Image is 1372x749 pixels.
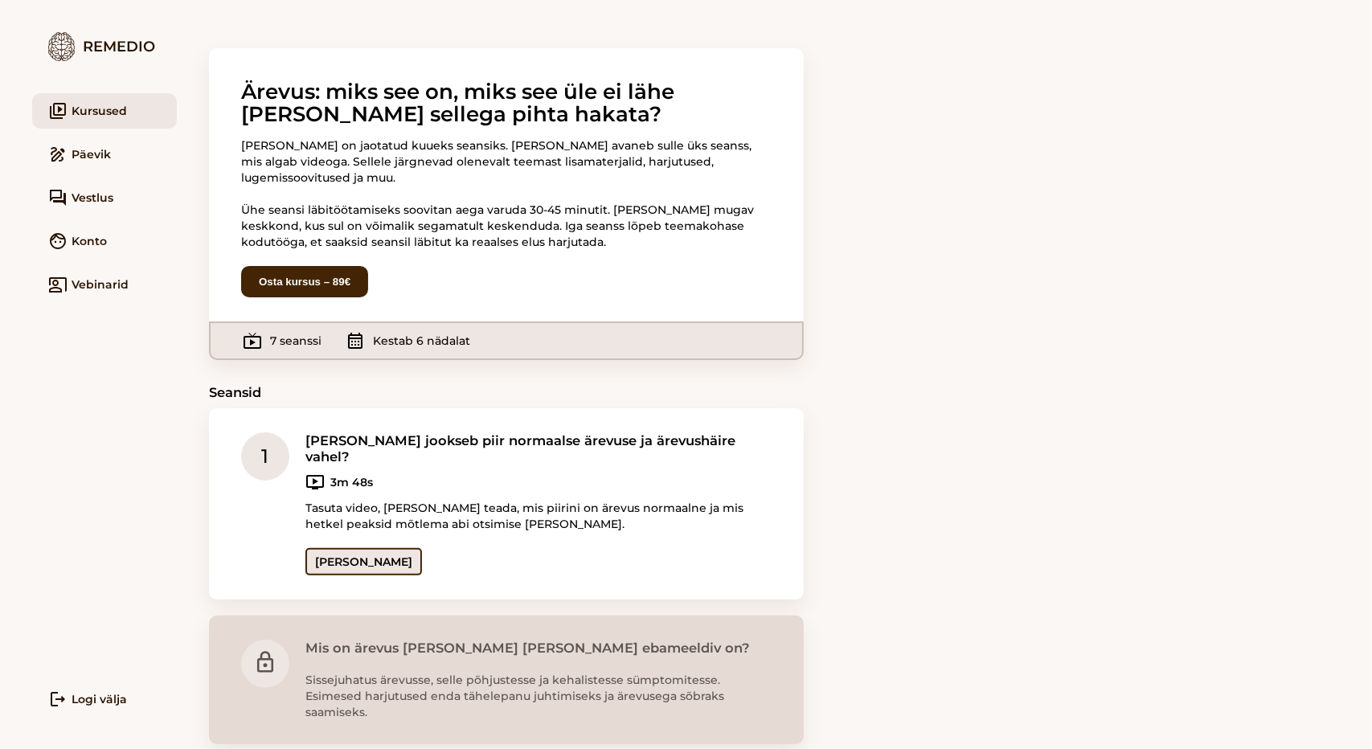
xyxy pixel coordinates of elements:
[32,32,177,61] div: Remedio
[305,500,772,532] p: Tasuta video, [PERSON_NAME] teada, mis piirini on ärevus normaalne ja mis hetkel peaksid mõtlema ...
[305,640,772,656] h3: Mis on ärevus [PERSON_NAME] [PERSON_NAME] ebameeldiv on?
[346,331,365,350] i: calendar_month
[48,231,68,251] i: face
[241,266,368,297] button: Osta kursus – 89€
[48,101,68,121] i: video_library
[243,331,321,350] div: 7 seanssi
[32,681,177,717] a: logoutLogi välja
[32,137,177,172] a: drawPäevik
[241,137,772,250] div: [PERSON_NAME] on jaotatud kuueks seansiks. [PERSON_NAME] avaneb sulle üks seanss, mis algab video...
[32,267,177,302] a: co_presentVebinarid
[305,473,325,492] i: ondemand_video
[48,188,68,207] i: forum
[305,548,422,575] a: [PERSON_NAME]
[305,672,772,720] p: Sissejuhatus ärevusse, selle põhjustesse ja kehalistesse sümptomitesse. Esimesed harjutused enda ...
[72,190,113,206] span: Vestlus
[32,223,177,259] a: faceKonto
[330,474,373,490] b: 3m 48s
[346,331,470,350] div: Kestab 6 nädalat
[243,331,262,350] i: live_tv
[32,180,177,215] a: forumVestlus
[241,80,772,125] h2: Ärevus: miks see on, miks see üle ei lähe [PERSON_NAME] sellega pihta hakata?
[305,432,772,465] h3: [PERSON_NAME] jookseb piir normaalse ärevuse ja ärevushäire vahel?
[209,384,804,400] h3: Seansid
[32,93,177,129] a: video_libraryKursused
[48,690,68,709] i: logout
[48,145,68,164] i: draw
[253,650,277,674] i: lock
[48,275,68,294] i: co_present
[241,432,289,481] div: 1
[48,32,75,61] img: logo.7579ec4f.png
